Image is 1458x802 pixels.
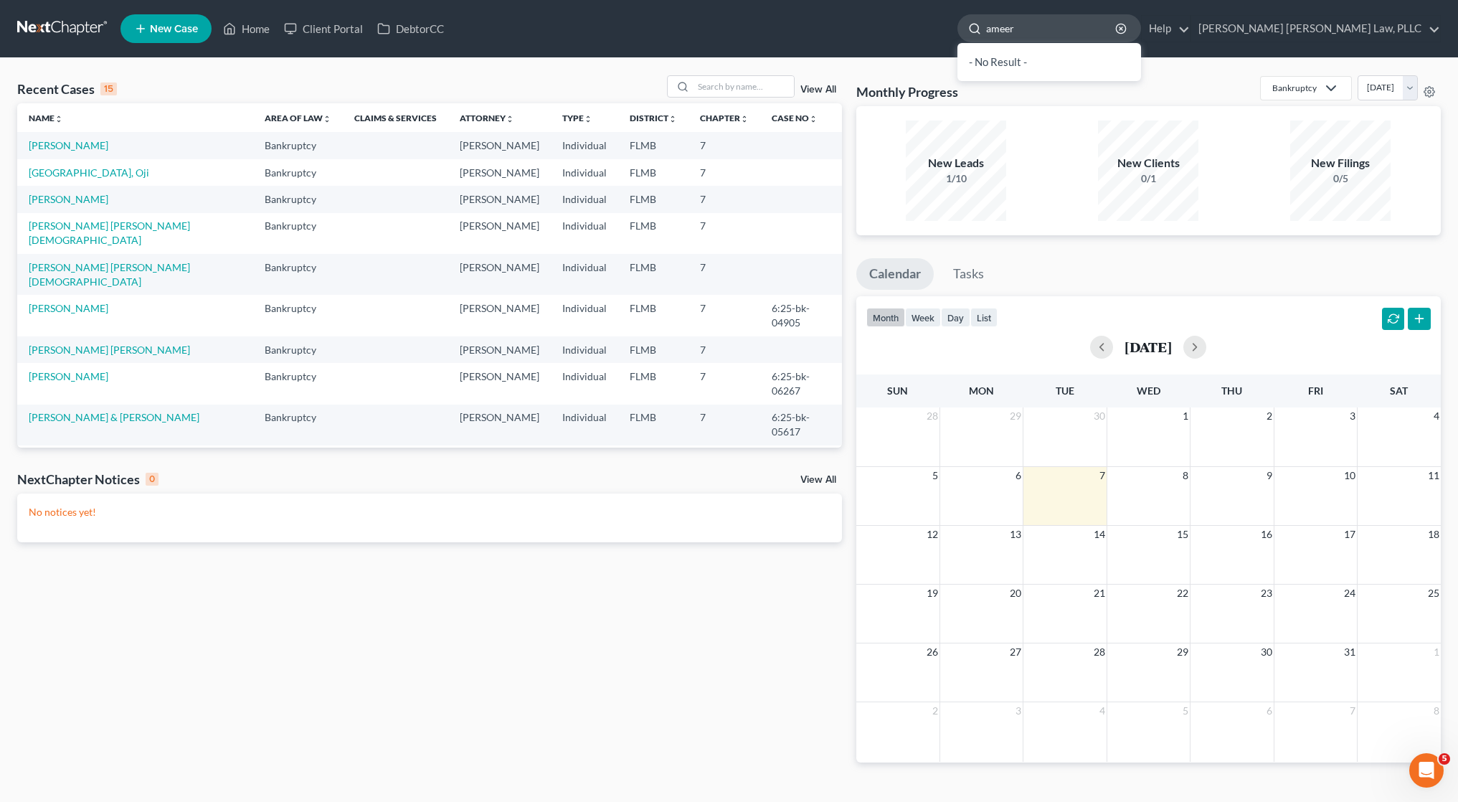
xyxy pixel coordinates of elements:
span: 1 [1181,407,1190,425]
span: 22 [1175,585,1190,602]
td: [PERSON_NAME] [448,186,551,212]
span: 19 [925,585,939,602]
span: 29 [1175,643,1190,661]
a: View All [800,85,836,95]
input: Search by name... [986,15,1117,42]
td: Individual [551,295,618,336]
span: Sat [1390,385,1408,397]
span: 17 [1343,526,1357,543]
td: Bankruptcy [253,295,343,336]
td: Bankruptcy [253,336,343,363]
span: Thu [1221,385,1242,397]
span: 3 [1348,407,1357,425]
td: FLMB [618,445,688,486]
td: Individual [551,336,618,363]
td: Individual [551,213,618,254]
span: 5 [1181,702,1190,720]
a: [PERSON_NAME] [29,139,108,151]
span: 11 [1426,467,1441,484]
a: [PERSON_NAME] [PERSON_NAME] [29,344,190,356]
td: [PERSON_NAME] [448,132,551,159]
span: 6 [1014,467,1023,484]
td: [PERSON_NAME] [448,213,551,254]
td: 8:25-bk-06939 [760,445,842,486]
i: unfold_more [584,115,592,123]
a: Client Portal [277,16,370,42]
td: [PERSON_NAME] [448,445,551,486]
div: 1/10 [906,171,1006,186]
a: Typeunfold_more [562,113,592,123]
div: 0 [146,473,158,486]
td: 7 [688,254,760,295]
td: 6:25-bk-04905 [760,295,842,336]
a: Help [1142,16,1190,42]
div: Bankruptcy [1272,82,1317,94]
i: unfold_more [740,115,749,123]
p: No notices yet! [29,505,830,519]
span: 16 [1259,526,1274,543]
td: [PERSON_NAME] [448,295,551,336]
span: 1 [1432,643,1441,661]
span: 4 [1098,702,1107,720]
span: Wed [1137,385,1160,397]
span: 2 [931,702,939,720]
td: FLMB [618,363,688,404]
iframe: Intercom live chat [1409,753,1444,788]
td: 7 [688,336,760,363]
td: FLMB [618,336,688,363]
span: 5 [1439,753,1450,765]
span: 15 [1175,526,1190,543]
span: Mon [969,385,994,397]
td: Bankruptcy [253,132,343,159]
span: 24 [1343,585,1357,602]
i: unfold_more [323,115,331,123]
td: Bankruptcy [253,159,343,186]
td: FLMB [618,159,688,186]
td: 7 [688,186,760,212]
div: New Filings [1290,155,1391,171]
td: Individual [551,445,618,486]
span: 2 [1265,407,1274,425]
span: 20 [1008,585,1023,602]
a: Nameunfold_more [29,113,63,123]
td: 7 [688,363,760,404]
td: Bankruptcy [253,405,343,445]
h2: [DATE] [1125,339,1172,354]
a: Districtunfold_more [630,113,677,123]
td: FLMB [618,213,688,254]
span: 31 [1343,643,1357,661]
td: Individual [551,254,618,295]
span: 25 [1426,585,1441,602]
a: Chapterunfold_more [700,113,749,123]
td: Individual [551,132,618,159]
a: [PERSON_NAME] [PERSON_NAME] Law, PLLC [1191,16,1440,42]
span: 7 [1348,702,1357,720]
td: FLMB [618,186,688,212]
a: Calendar [856,258,934,290]
span: 6 [1265,702,1274,720]
td: Individual [551,363,618,404]
td: Bankruptcy [253,186,343,212]
span: 13 [1008,526,1023,543]
span: 28 [925,407,939,425]
span: 30 [1092,407,1107,425]
td: 7 [688,159,760,186]
a: [PERSON_NAME] [29,193,108,205]
span: 5 [931,467,939,484]
span: 9 [1265,467,1274,484]
span: Tue [1056,385,1074,397]
td: Individual [551,159,618,186]
div: New Clients [1098,155,1198,171]
span: 10 [1343,467,1357,484]
td: [PERSON_NAME] [448,363,551,404]
span: 18 [1426,526,1441,543]
input: Search by name... [694,76,794,97]
a: [PERSON_NAME] [PERSON_NAME][DEMOGRAPHIC_DATA] [29,220,190,246]
td: 6:25-bk-05617 [760,405,842,445]
a: Home [216,16,277,42]
td: FLMB [618,295,688,336]
td: 7 [688,132,760,159]
div: 0/5 [1290,171,1391,186]
span: 30 [1259,643,1274,661]
td: Individual [551,186,618,212]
